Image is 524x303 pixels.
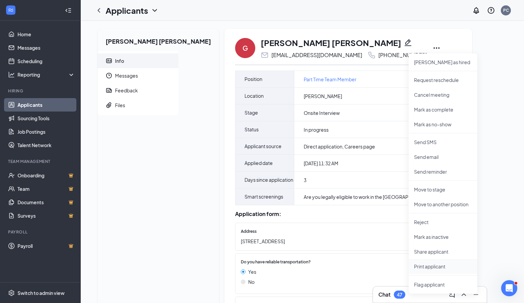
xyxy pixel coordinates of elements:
p: Mark as complete [414,106,472,113]
a: TeamCrown [17,182,75,196]
svg: Pencil [404,39,412,47]
h3: Chat [378,291,390,298]
a: Sourcing Tools [17,112,75,125]
div: [EMAIL_ADDRESS][DOMAIN_NAME] [271,52,362,58]
div: Application form: [235,211,461,217]
span: [PERSON_NAME] [304,93,342,99]
div: Files [115,102,125,109]
p: Send SMS [414,139,472,145]
span: Direct application, Careers page [304,143,375,150]
span: Stage [245,104,258,121]
p: [PERSON_NAME] as hired [414,59,472,66]
a: Messages [17,41,75,54]
div: Switch to admin view [17,290,65,296]
svg: QuestionInfo [487,6,495,14]
svg: Report [106,87,112,94]
a: ReportFeedback [98,83,178,98]
a: Applicants [17,98,75,112]
svg: Phone [368,51,376,59]
span: Smart screenings [245,188,283,205]
span: Onsite Interview [304,110,340,116]
p: Mark as no-show [414,121,472,128]
p: Share applicant [414,248,472,255]
p: Send reminder [414,168,472,175]
p: Reject [414,219,472,225]
div: 47 [397,292,402,298]
div: Payroll [8,229,74,235]
h1: [PERSON_NAME] [PERSON_NAME] [261,37,401,48]
svg: Collapse [65,7,72,14]
span: Address [241,228,257,235]
h2: [PERSON_NAME] [PERSON_NAME] [98,29,219,51]
span: [STREET_ADDRESS] [241,237,449,245]
span: Applied date [245,155,273,171]
svg: ChevronDown [151,6,159,14]
a: SurveysCrown [17,209,75,222]
a: Part Time Team Member [304,76,357,83]
a: ClockMessages [98,68,178,83]
span: Status [245,121,259,138]
a: PaperclipFiles [98,98,178,113]
span: Position [245,71,262,87]
svg: Notifications [472,6,480,14]
svg: WorkstreamLogo [7,7,14,13]
svg: Analysis [8,71,15,78]
svg: ChevronLeft [95,6,103,14]
svg: Ellipses [433,44,441,52]
p: Move to another position [414,201,472,208]
a: ContactCardInfo [98,53,178,68]
div: G [242,43,248,53]
a: PayrollCrown [17,239,75,253]
div: [PHONE_NUMBER] [378,52,427,58]
p: Cancel meeting [414,91,472,98]
div: PC [503,7,509,13]
span: Yes [248,268,256,275]
div: Hiring [8,88,74,94]
a: OnboardingCrown [17,169,75,182]
span: Location [245,88,264,104]
p: Mark as inactive [414,233,472,240]
p: Request reschedule [414,77,472,83]
svg: ContactCard [106,57,112,64]
a: Scheduling [17,54,75,68]
a: Talent Network [17,138,75,152]
span: Applicant source [245,138,282,155]
p: Print applicant [414,263,472,270]
a: Home [17,28,75,41]
span: Flag applicant [414,281,472,288]
svg: Paperclip [106,102,112,109]
span: Do you have reliable transportation? [241,259,311,265]
div: Team Management [8,159,74,164]
svg: Clock [106,72,112,79]
iframe: Intercom live chat [501,280,517,296]
span: In progress [304,126,329,133]
span: No [248,278,255,286]
span: Days since application [245,172,293,188]
a: DocumentsCrown [17,196,75,209]
div: Are you legally eligible to work in the [GEOGRAPHIC_DATA]? : [304,193,444,200]
span: [DATE] 11:32 AM [304,160,338,167]
svg: Email [261,51,269,59]
h1: Applicants [106,5,148,16]
div: Reporting [17,71,75,78]
span: Messages [115,68,173,83]
div: Feedback [115,87,138,94]
p: Move to stage [414,186,472,193]
a: Job Postings [17,125,75,138]
p: Send email [414,154,472,160]
svg: Settings [8,290,15,296]
span: 3 [304,177,306,183]
div: Info [115,57,124,64]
